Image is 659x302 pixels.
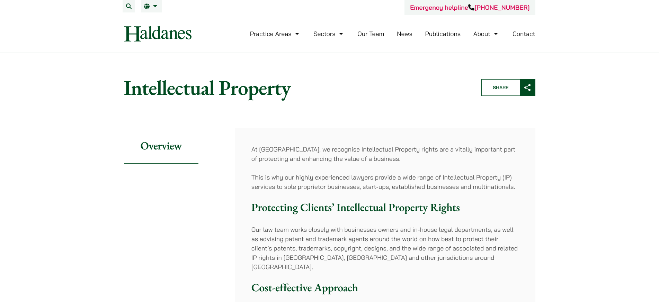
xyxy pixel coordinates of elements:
a: Practice Areas [250,30,301,38]
h1: Intellectual Property [124,75,470,100]
p: This is why our highly experienced lawyers provide a wide range of Intellectual Property (IP) ser... [251,173,519,191]
h3: Protecting Clients’ Intellectual Property Rights [251,201,519,214]
a: Our Team [357,30,384,38]
a: EN [144,3,159,9]
p: At [GEOGRAPHIC_DATA], we recognise Intellectual Property rights are a vitally important part of p... [251,145,519,163]
p: Our law team works closely with businesses owners and in-house legal departments, as well as advi... [251,225,519,272]
span: Share [482,80,520,95]
a: About [473,30,500,38]
a: Sectors [313,30,345,38]
h2: Overview [124,128,198,164]
a: News [397,30,412,38]
a: Publications [425,30,461,38]
img: Logo of Haldanes [124,26,192,42]
a: Emergency helpline[PHONE_NUMBER] [410,3,529,11]
button: Share [481,79,535,96]
h3: Cost-effective Approach [251,281,519,294]
a: Contact [513,30,535,38]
